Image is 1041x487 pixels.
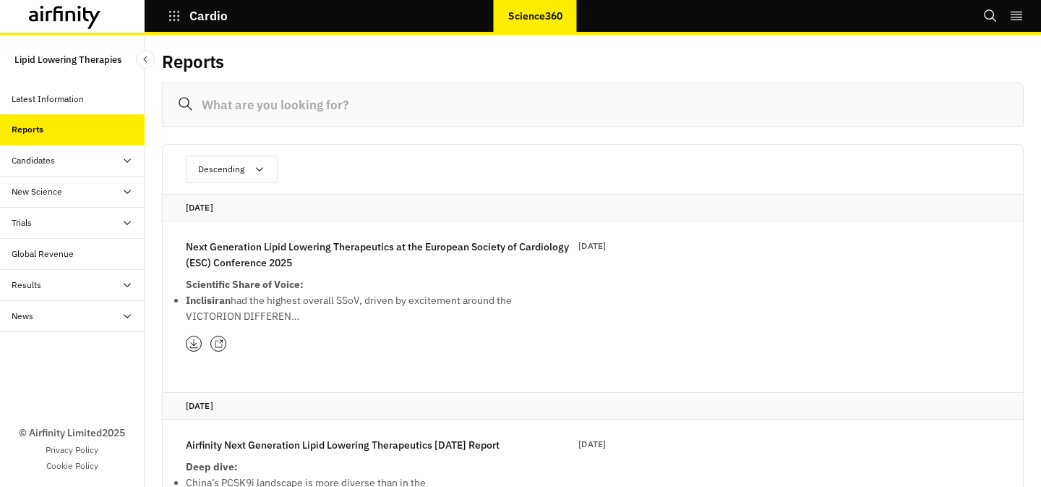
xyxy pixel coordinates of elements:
[12,123,43,136] div: Reports
[186,278,304,291] strong: Scientific Share of Voice:
[162,82,1024,127] input: What are you looking for?
[14,46,121,72] p: Lipid Lowering Therapies
[168,4,228,28] button: Cardio
[189,9,228,22] p: Cardio
[578,437,606,452] p: [DATE]
[186,399,1000,413] p: [DATE]
[12,154,55,167] div: Candidates
[186,437,500,453] p: Airfinity Next Generation Lipid Lowering Therapeutics [DATE] Report
[578,239,606,253] p: [DATE]
[983,4,998,28] button: Search
[162,51,224,72] h2: Reports
[19,425,125,441] p: © Airfinity Limited 2025
[12,310,33,323] div: News
[186,292,533,324] li: had the highest overall SSoV, driven by excitement around the VICTORION DIFFEREN…
[186,294,231,307] strong: Inclisiran
[136,50,155,69] button: Close Sidebar
[12,216,32,229] div: Trials
[508,10,562,22] p: Science360
[12,93,84,106] div: Latest Information
[46,444,98,457] a: Privacy Policy
[12,185,62,198] div: New Science
[186,460,238,473] strong: Deep dive:
[12,247,74,261] div: Global Revenue
[12,279,41,292] div: Results
[46,460,98,473] a: Cookie Policy
[186,239,578,271] p: Next Generation Lipid Lowering Therapeutics at the European Society of Cardiology (ESC) Conferenc...
[186,200,1000,215] p: [DATE]
[186,156,278,183] button: Descending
